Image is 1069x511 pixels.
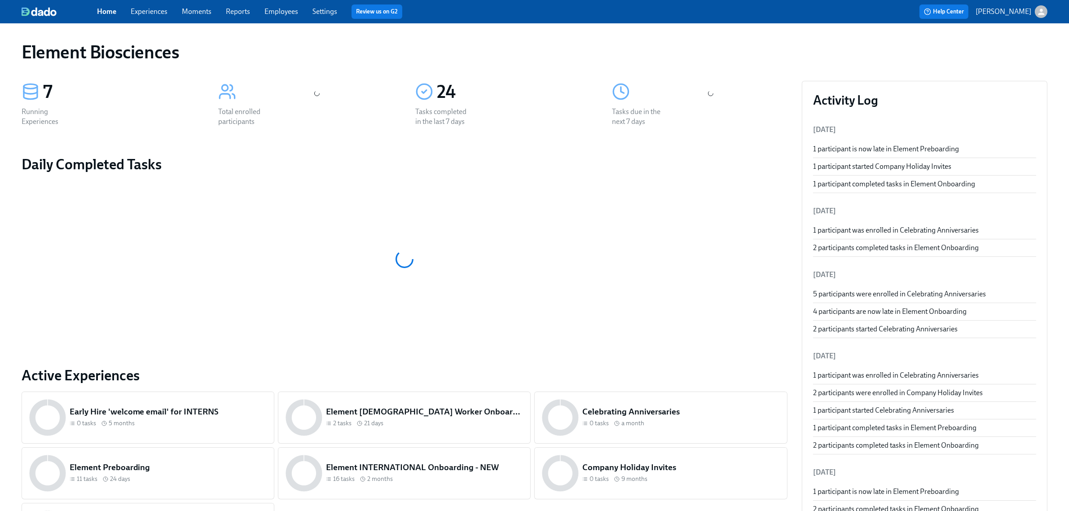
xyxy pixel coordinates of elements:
h5: Celebrating Anniversaries [582,406,780,418]
h5: Element INTERNATIONAL Onboarding - NEW [326,462,524,473]
h3: Activity Log [813,92,1036,108]
button: Help Center [919,4,968,19]
div: Running Experiences [22,107,79,127]
div: 2 participants completed tasks in Element Onboarding [813,243,1036,253]
div: Tasks completed in the last 7 days [415,107,473,127]
h1: Element Biosciences [22,41,179,63]
a: dado [22,7,97,16]
a: Element [DEMOGRAPHIC_DATA] Worker Onboarding2 tasks 21 days [278,392,531,444]
div: 1 participant completed tasks in Element Onboarding [813,179,1036,189]
a: Reports [226,7,250,16]
a: Moments [182,7,211,16]
a: Active Experiences [22,366,787,384]
span: 24 days [110,475,130,483]
a: Review us on G2 [356,7,398,16]
li: [DATE] [813,200,1036,222]
span: Help Center [924,7,964,16]
div: 2 participants were enrolled in Company Holiday Invites [813,388,1036,398]
div: 2 participants completed tasks in Element Onboarding [813,441,1036,450]
a: Settings [312,7,337,16]
h5: Company Holiday Invites [582,462,780,473]
span: 21 days [364,419,383,427]
span: 5 months [109,419,135,427]
div: 5 participants were enrolled in Celebrating Anniversaries [813,289,1036,299]
span: 11 tasks [77,475,97,483]
h2: Daily Completed Tasks [22,155,787,173]
a: Home [97,7,116,16]
h5: Element Preboarding [70,462,267,473]
div: 1 participant is now late in Element Preboarding [813,487,1036,497]
div: 1 participant was enrolled in Celebrating Anniversaries [813,370,1036,380]
img: dado [22,7,57,16]
div: 1 participant started Celebrating Anniversaries [813,405,1036,415]
div: 1 participant is now late in Element Preboarding [813,144,1036,154]
span: 16 tasks [333,475,355,483]
a: Employees [264,7,298,16]
li: [DATE] [813,264,1036,286]
h5: Element [DEMOGRAPHIC_DATA] Worker Onboarding [326,406,524,418]
li: [DATE] [813,345,1036,367]
span: 0 tasks [589,419,609,427]
span: 2 tasks [333,419,352,427]
div: Tasks due in the next 7 days [612,107,669,127]
div: 24 [437,81,590,103]
h5: Early Hire 'welcome email' for INTERNS [70,406,267,418]
span: a month [621,419,644,427]
a: Element Preboarding11 tasks 24 days [22,447,274,499]
div: 7 [43,81,197,103]
a: Company Holiday Invites0 tasks 9 months [534,447,787,499]
div: 2 participants started Celebrating Anniversaries [813,324,1036,334]
div: Total enrolled participants [218,107,276,127]
a: Element INTERNATIONAL Onboarding - NEW16 tasks 2 months [278,447,531,499]
li: [DATE] [813,462,1036,483]
div: 1 participant completed tasks in Element Preboarding [813,423,1036,433]
span: 0 tasks [77,419,96,427]
span: 9 months [621,475,647,483]
a: Early Hire 'welcome email' for INTERNS0 tasks 5 months [22,392,274,444]
div: 4 participants are now late in Element Onboarding [813,307,1036,317]
span: [DATE] [813,125,836,134]
a: Celebrating Anniversaries0 tasks a month [534,392,787,444]
p: [PERSON_NAME] [976,7,1031,17]
button: Review us on G2 [352,4,402,19]
div: 1 participant was enrolled in Celebrating Anniversaries [813,225,1036,235]
button: [PERSON_NAME] [976,5,1047,18]
a: Experiences [131,7,167,16]
span: 2 months [367,475,393,483]
span: 0 tasks [589,475,609,483]
div: 1 participant started Company Holiday Invites [813,162,1036,172]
